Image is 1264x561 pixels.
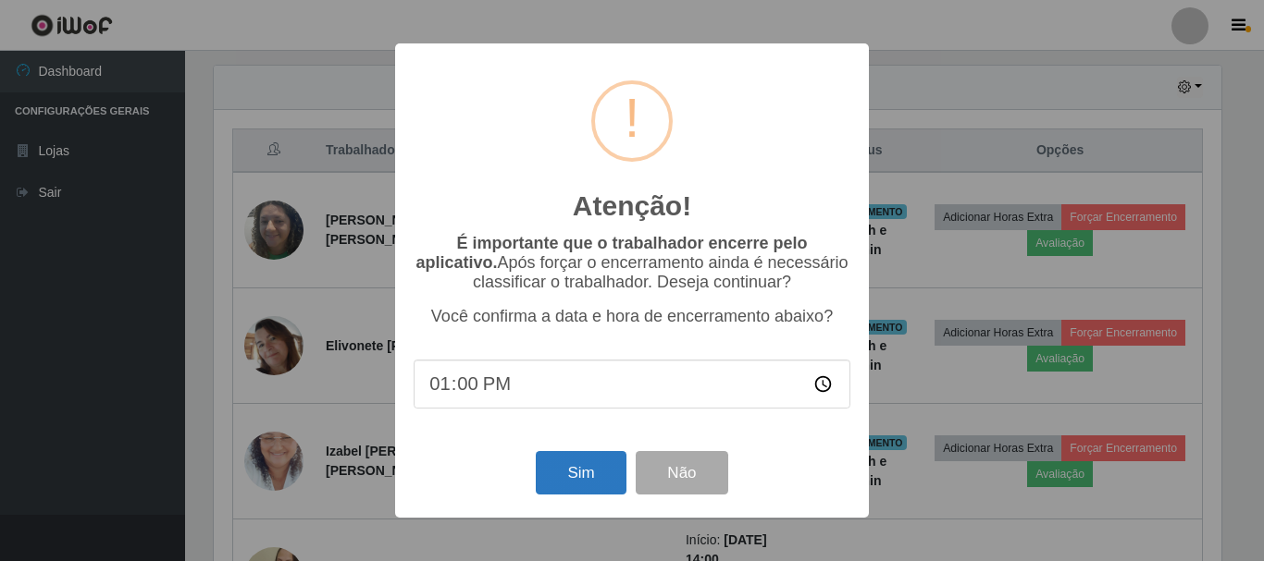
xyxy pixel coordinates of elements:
[573,189,691,223] h2: Atenção!
[636,451,727,494] button: Não
[536,451,626,494] button: Sim
[414,234,850,292] p: Após forçar o encerramento ainda é necessário classificar o trabalhador. Deseja continuar?
[415,234,807,272] b: É importante que o trabalhador encerre pelo aplicativo.
[414,307,850,326] p: Você confirma a data e hora de encerramento abaixo?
